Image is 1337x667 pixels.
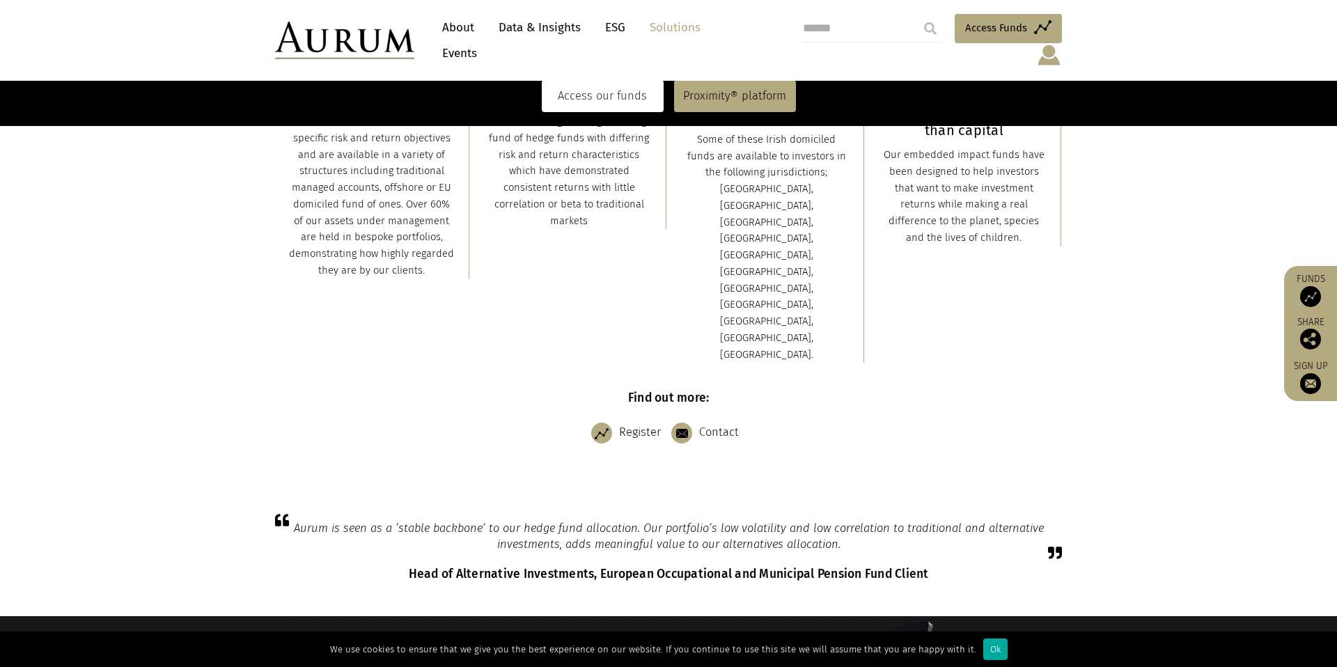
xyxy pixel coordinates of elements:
h6: Head of Alternative Investments, European Occupational and Municipal Pension Fund Client [275,567,1062,581]
a: Funds [1291,273,1330,307]
a: Access Funds [955,14,1062,43]
span: Access Funds [965,19,1027,36]
a: Solutions [643,15,707,40]
div: We offer a range of long-standing fund of hedge funds with differing risk and return characterist... [487,113,652,229]
div: Our embedded impact funds have been designed to help investors that want to make investment retur... [882,147,1047,246]
div: Some of these Irish domiciled funds are available to investors in the following jurisdictions; [G... [684,132,850,363]
img: Share this post [1300,329,1321,350]
input: Submit [916,15,944,42]
a: ESG [598,15,632,40]
a: Proximity® platform [674,80,796,112]
blockquote: Aurum is seen as a ‘stable backbone’ to our hedge fund allocation. Our portfolio’s low volatility... [275,520,1062,552]
a: Access our funds [542,80,664,112]
a: Data & Insights [492,15,588,40]
a: Contact [671,416,746,450]
img: account-icon.svg [1036,43,1062,67]
h6: Find out more: [275,391,1062,405]
div: These are crafted to investors’ specific risk and return objectives and are available in a variet... [289,113,455,279]
a: Sign up [1291,360,1330,394]
div: Share [1291,317,1330,350]
a: Events [435,40,477,66]
img: Access Funds [1300,286,1321,307]
div: Ok [983,638,1008,660]
a: Register [591,416,668,450]
img: Sign up to our newsletter [1300,373,1321,394]
a: About [435,15,481,40]
img: Aurum [275,22,414,59]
